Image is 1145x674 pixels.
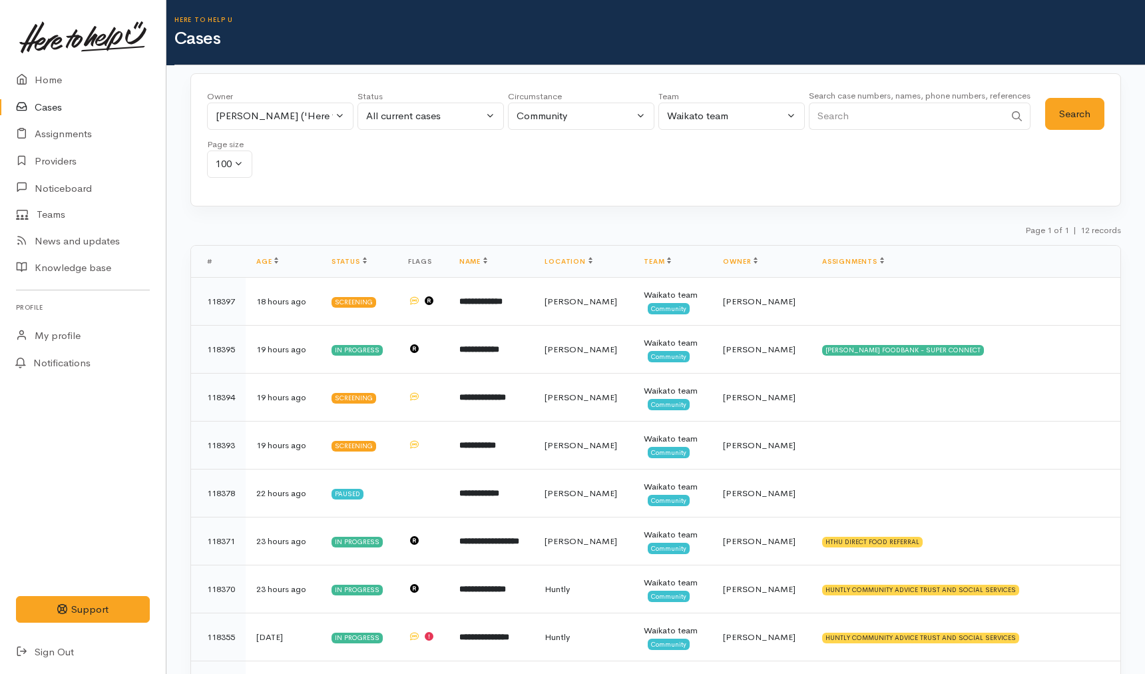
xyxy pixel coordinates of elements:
div: In progress [332,585,383,595]
span: Community [648,495,690,506]
td: 19 hours ago [246,422,321,470]
h1: Cases [174,29,1145,49]
td: 118397 [191,278,246,326]
button: Support [16,596,150,623]
button: 100 [207,151,252,178]
span: Community [648,591,690,601]
td: 22 hours ago [246,470,321,517]
td: 19 hours ago [246,374,321,422]
button: Search [1045,98,1104,131]
td: 118394 [191,374,246,422]
div: Team [658,90,805,103]
div: Waikato team [644,288,702,302]
span: [PERSON_NAME] [723,440,796,451]
div: HTHU DIRECT FOOD REFERRAL [822,537,923,547]
a: Location [545,257,592,266]
span: [PERSON_NAME] [545,440,617,451]
td: 23 hours ago [246,565,321,613]
div: HUNTLY COMMUNITY ADVICE TRUST AND SOCIAL SERVICES [822,585,1019,595]
span: Community [648,303,690,314]
div: HUNTLY COMMUNITY ADVICE TRUST AND SOCIAL SERVICES [822,633,1019,643]
div: Screening [332,297,376,308]
span: [PERSON_NAME] [723,535,796,547]
a: Status [332,257,367,266]
span: [PERSON_NAME] [723,583,796,595]
div: All current cases [366,109,483,124]
span: [PERSON_NAME] [545,535,617,547]
span: [PERSON_NAME] [545,392,617,403]
span: [PERSON_NAME] [723,344,796,355]
button: Eilidh Botha ('Here to help u') [207,103,353,130]
div: [PERSON_NAME] FOODBANK - SUPER CONNECT [822,345,984,356]
th: # [191,246,246,278]
td: 118393 [191,422,246,470]
div: Waikato team [644,480,702,494]
a: Owner [723,257,758,266]
div: Waikato team [644,384,702,398]
a: Assignments [822,257,884,266]
span: | [1073,224,1076,236]
div: Owner [207,90,353,103]
h6: Here to help u [174,16,1145,23]
th: Flags [397,246,449,278]
span: Community [648,447,690,458]
div: Screening [332,393,376,404]
span: [PERSON_NAME] [545,344,617,355]
div: Waikato team [644,336,702,350]
span: Community [648,351,690,362]
div: In progress [332,633,383,643]
span: [PERSON_NAME] [723,631,796,643]
small: Search case numbers, names, phone numbers, references [809,90,1030,101]
td: 23 hours ago [246,517,321,565]
small: Page 1 of 1 12 records [1025,224,1121,236]
h6: Profile [16,298,150,316]
span: [PERSON_NAME] [723,392,796,403]
td: 19 hours ago [246,326,321,374]
div: Waikato team [644,576,702,589]
span: [PERSON_NAME] [545,488,617,499]
div: Screening [332,441,376,452]
a: Name [459,257,487,266]
div: Page size [207,138,252,151]
td: 118378 [191,470,246,517]
td: 118395 [191,326,246,374]
div: Waikato team [644,528,702,541]
span: Community [648,399,690,410]
div: 100 [216,157,232,172]
div: In progress [332,537,383,547]
div: Community [517,109,634,124]
span: [PERSON_NAME] [723,296,796,307]
div: Waikato team [644,624,702,637]
div: Paused [332,489,363,500]
div: In progress [332,345,383,356]
div: Waikato team [644,432,702,446]
a: Age [256,257,278,266]
span: Huntly [545,583,570,595]
td: 18 hours ago [246,278,321,326]
span: Community [648,639,690,649]
span: Community [648,543,690,553]
div: Circumstance [508,90,654,103]
div: [PERSON_NAME] ('Here to help u') [216,109,333,124]
td: 118355 [191,613,246,661]
td: [DATE] [246,613,321,661]
div: Status [357,90,504,103]
span: Huntly [545,631,570,643]
span: [PERSON_NAME] [723,488,796,499]
td: 118371 [191,517,246,565]
button: Waikato team [658,103,805,130]
button: Community [508,103,654,130]
a: Team [644,257,671,266]
span: [PERSON_NAME] [545,296,617,307]
div: Waikato team [667,109,784,124]
input: Search [809,103,1005,130]
td: 118370 [191,565,246,613]
button: All current cases [357,103,504,130]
